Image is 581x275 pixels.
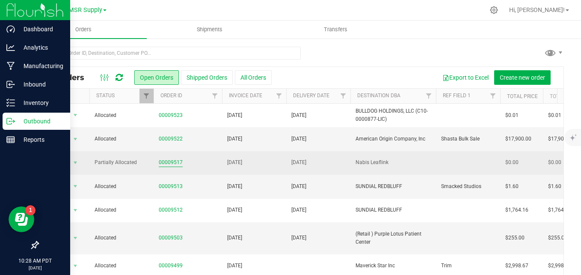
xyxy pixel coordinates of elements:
span: $0.00 [548,158,561,167]
a: 00009523 [159,111,183,120]
span: MSR Supply [68,6,102,14]
a: Status [96,93,115,99]
span: Allocated [95,234,148,242]
span: $2,998.67 [505,262,528,270]
inline-svg: Outbound [6,117,15,126]
a: 00009503 [159,234,183,242]
p: [DATE] [4,265,66,271]
button: Shipped Orders [181,70,233,85]
span: Transfers [312,26,359,33]
span: $255.00 [505,234,525,242]
inline-svg: Analytics [6,43,15,52]
span: Nabis Leaflink [356,158,431,167]
a: Filter [422,89,436,103]
span: $0.00 [505,158,519,167]
span: select [70,260,81,272]
a: 00009513 [159,182,183,191]
span: Create new order [500,74,545,81]
span: SUNDIAL REDBLUFF [356,206,431,214]
span: [DATE] [291,158,306,167]
a: 00009517 [159,158,183,167]
a: 00009522 [159,135,183,143]
span: $17,900.00 [505,135,531,143]
span: Orders [64,26,103,33]
a: Filter [208,89,222,103]
span: (Retail ) Purple Lotus Patient Center [356,230,431,246]
span: select [70,133,81,145]
span: Allocated [95,182,148,191]
span: [DATE] [227,135,242,143]
p: 10:28 AM PDT [4,257,66,265]
span: $0.01 [548,111,561,120]
span: select [70,232,81,244]
p: Analytics [15,42,66,53]
span: $0.01 [505,111,519,120]
span: [DATE] [291,206,306,214]
span: select [70,157,81,169]
span: Allocated [95,111,148,120]
span: [DATE] [291,182,306,191]
a: Filter [336,89,350,103]
a: Shipments [147,21,273,39]
span: Maverick Star Inc [356,262,431,270]
a: Order ID [160,93,182,99]
p: Outbound [15,116,66,126]
a: Orders [21,21,147,39]
span: [DATE] [227,158,242,167]
span: Smacked Studios [441,182,481,191]
a: Delivery Date [293,93,329,99]
span: [DATE] [227,111,242,120]
inline-svg: Reports [6,135,15,144]
inline-svg: Inbound [6,80,15,89]
a: Transfers [273,21,399,39]
button: Create new order [494,70,551,85]
span: [DATE] [227,182,242,191]
span: select [70,109,81,121]
span: Hi, [PERSON_NAME]! [509,6,565,13]
span: Trim [441,262,452,270]
span: [DATE] [291,135,306,143]
span: [DATE] [291,111,306,120]
p: Inbound [15,79,66,90]
span: SUNDIAL REDBLUFF [356,182,431,191]
p: Inventory [15,98,66,108]
a: 00009512 [159,206,183,214]
a: Ref Field 1 [443,93,471,99]
inline-svg: Manufacturing [6,62,15,70]
p: Reports [15,135,66,145]
a: 00009499 [159,262,183,270]
a: Total Price [507,93,538,99]
span: $1.60 [505,182,519,191]
a: Filter [486,89,500,103]
input: Search Order ID, Destination, Customer PO... [38,47,301,60]
a: Filter [272,89,286,103]
button: Export to Excel [437,70,494,85]
span: Allocated [95,135,148,143]
span: $1,764.16 [505,206,528,214]
span: $1.60 [548,182,561,191]
span: Partially Allocated [95,158,148,167]
inline-svg: Dashboard [6,25,15,33]
span: Allocated [95,206,148,214]
span: Shipments [185,26,234,33]
iframe: Resource center unread badge [25,205,36,215]
span: $2,998.67 [548,262,571,270]
span: select [70,204,81,216]
a: Invoice Date [229,93,262,99]
button: All Orders [235,70,272,85]
span: BULLDOG HOLDINGS, LLC (C10-0000877-LIC) [356,107,431,123]
span: select [70,180,81,192]
a: Destination DBA [357,93,400,99]
inline-svg: Inventory [6,99,15,107]
span: $1,764.16 [548,206,571,214]
span: [DATE] [227,206,242,214]
p: Manufacturing [15,61,66,71]
span: American Origin Company, Inc [356,135,431,143]
span: [DATE] [227,262,242,270]
span: $255.00 [548,234,567,242]
span: $17,900.00 [548,135,574,143]
p: Dashboard [15,24,66,34]
span: Allocated [95,262,148,270]
button: Open Orders [134,70,179,85]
